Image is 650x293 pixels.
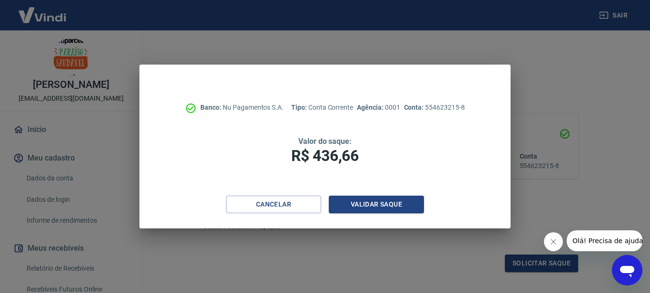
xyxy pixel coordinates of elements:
button: Validar saque [329,196,424,213]
iframe: Mensagem da empresa [567,230,642,251]
span: Olá! Precisa de ajuda? [6,7,80,14]
p: Nu Pagamentos S.A. [200,103,284,113]
span: Tipo: [291,104,308,111]
span: Valor do saque: [298,137,352,146]
iframe: Botão para abrir a janela de mensagens [612,255,642,285]
span: Agência: [357,104,385,111]
p: 554623215-8 [404,103,465,113]
p: Conta Corrente [291,103,353,113]
span: R$ 436,66 [291,147,359,165]
span: Banco: [200,104,223,111]
p: 0001 [357,103,400,113]
iframe: Fechar mensagem [544,232,563,251]
span: Conta: [404,104,425,111]
button: Cancelar [226,196,321,213]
